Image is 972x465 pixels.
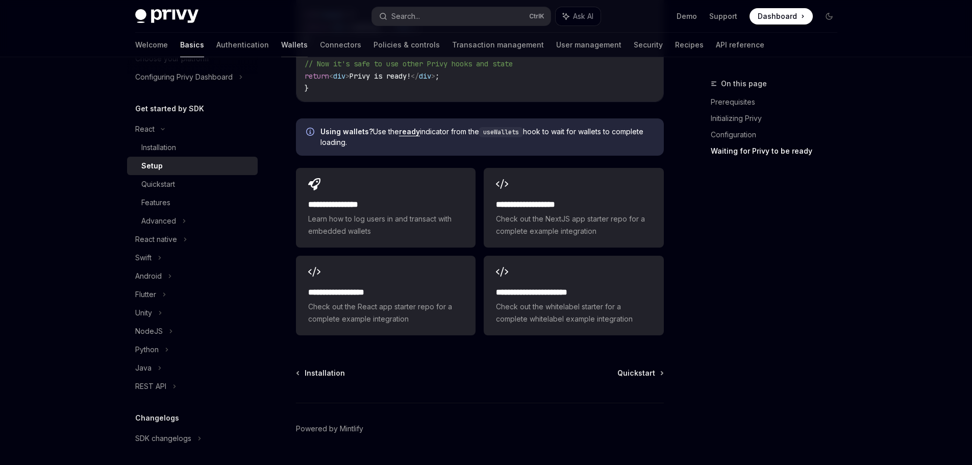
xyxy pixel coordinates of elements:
[135,362,152,374] div: Java
[391,10,420,22] div: Search...
[296,168,476,248] a: **** **** **** *Learn how to log users in and transact with embedded wallets
[496,213,651,237] span: Check out the NextJS app starter repo for a complete example integration
[135,9,198,23] img: dark logo
[675,33,704,57] a: Recipes
[141,197,170,209] div: Features
[141,215,176,227] div: Advanced
[135,380,166,393] div: REST API
[141,160,163,172] div: Setup
[305,71,329,81] span: return
[484,256,663,335] a: **** **** **** **** ***Check out the whitelabel starter for a complete whitelabel example integra...
[716,33,764,57] a: API reference
[127,138,258,157] a: Installation
[709,11,737,21] a: Support
[677,11,697,21] a: Demo
[180,33,204,57] a: Basics
[141,178,175,190] div: Quickstart
[556,33,621,57] a: User management
[711,143,845,159] a: Waiting for Privy to be ready
[320,33,361,57] a: Connectors
[484,168,663,248] a: **** **** **** ****Check out the NextJS app starter repo for a complete example integration
[297,368,345,378] a: Installation
[281,33,308,57] a: Wallets
[305,59,513,68] span: // Now it's safe to use other Privy hooks and state
[333,71,345,81] span: div
[308,301,463,325] span: Check out the React app starter repo for a complete example integration
[135,307,152,319] div: Unity
[750,8,813,25] a: Dashboard
[411,71,419,81] span: </
[350,71,411,81] span: Privy is ready!
[127,175,258,193] a: Quickstart
[320,127,654,148] span: Use the indicator from the hook to wait for wallets to complete loading.
[306,128,316,138] svg: Info
[305,84,309,93] span: }
[135,252,152,264] div: Swift
[573,11,593,21] span: Ask AI
[431,71,435,81] span: >
[634,33,663,57] a: Security
[452,33,544,57] a: Transaction management
[617,368,663,378] a: Quickstart
[711,94,845,110] a: Prerequisites
[135,33,168,57] a: Welcome
[529,12,544,20] span: Ctrl K
[141,141,176,154] div: Installation
[345,71,350,81] span: >
[135,344,159,356] div: Python
[296,424,363,434] a: Powered by Mintlify
[373,33,440,57] a: Policies & controls
[305,368,345,378] span: Installation
[135,432,191,445] div: SDK changelogs
[479,127,523,137] code: useWallets
[617,368,655,378] span: Quickstart
[135,233,177,246] div: React native
[135,270,162,282] div: Android
[135,288,156,301] div: Flutter
[135,103,204,115] h5: Get started by SDK
[711,110,845,127] a: Initializing Privy
[127,157,258,175] a: Setup
[135,412,179,424] h5: Changelogs
[135,71,233,83] div: Configuring Privy Dashboard
[135,123,155,135] div: React
[758,11,797,21] span: Dashboard
[399,127,420,136] a: ready
[435,71,439,81] span: ;
[372,7,551,26] button: Search...CtrlK
[496,301,651,325] span: Check out the whitelabel starter for a complete whitelabel example integration
[296,256,476,335] a: **** **** **** ***Check out the React app starter repo for a complete example integration
[320,127,373,136] strong: Using wallets?
[419,71,431,81] span: div
[135,325,163,337] div: NodeJS
[216,33,269,57] a: Authentication
[127,193,258,212] a: Features
[308,213,463,237] span: Learn how to log users in and transact with embedded wallets
[711,127,845,143] a: Configuration
[821,8,837,25] button: Toggle dark mode
[329,71,333,81] span: <
[556,7,601,26] button: Ask AI
[721,78,767,90] span: On this page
